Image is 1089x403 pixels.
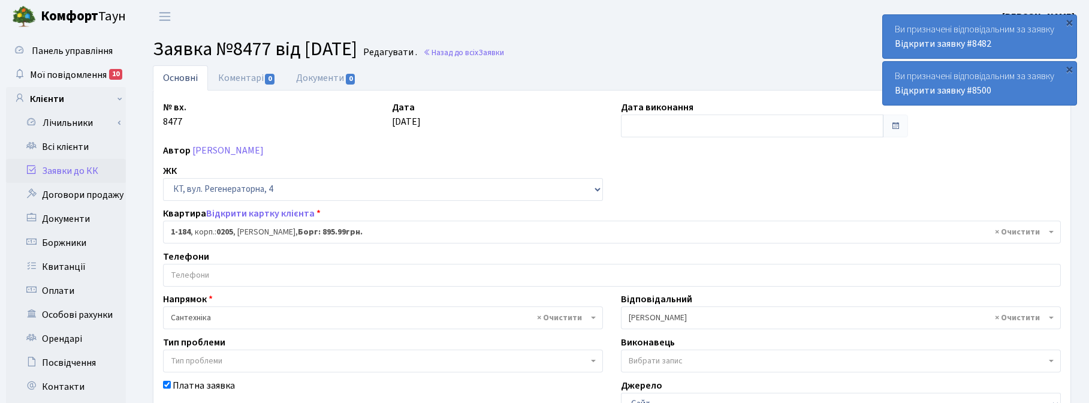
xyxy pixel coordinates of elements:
a: Основні [153,65,208,91]
a: Відкрити заявку #8500 [895,84,991,97]
a: Посвідчення [6,351,126,375]
a: Коментарі [208,65,286,91]
span: Видалити всі елементи [995,226,1040,238]
a: Всі клієнти [6,135,126,159]
span: Видалити всі елементи [537,312,582,324]
a: Документи [6,207,126,231]
a: Договори продажу [6,183,126,207]
a: Оплати [6,279,126,303]
span: Сантехніка [163,306,603,329]
b: 0205 [216,226,233,238]
label: № вх. [163,100,186,115]
label: Напрямок [163,292,213,306]
span: Мої повідомлення [30,68,107,82]
div: Ви призначені відповідальним за заявку [883,62,1076,105]
a: Квитанції [6,255,126,279]
label: Тип проблеми [163,335,225,350]
a: Документи [286,65,366,91]
span: <b>1-184</b>, корп.: <b>0205</b>, Кіреєв Володимир Петрович, <b>Борг: 895.99грн.</b> [163,221,1061,243]
span: Сантехніка [171,312,588,324]
label: Дата виконання [621,100,693,115]
a: Боржники [6,231,126,255]
div: 8477 [154,100,383,137]
a: Клієнти [6,87,126,111]
span: Тихонов М.М. [629,312,1046,324]
label: Відповідальний [621,292,692,306]
label: Виконавець [621,335,675,350]
a: Орендарі [6,327,126,351]
label: Телефони [163,249,209,264]
b: 1-184 [171,226,191,238]
button: Переключити навігацію [150,7,180,26]
img: logo.png [12,5,36,29]
div: × [1063,63,1075,75]
span: 0 [346,74,355,85]
label: Автор [163,143,191,158]
span: <b>1-184</b>, корп.: <b>0205</b>, Кіреєв Володимир Петрович, <b>Борг: 895.99грн.</b> [171,226,1046,238]
label: ЖК [163,164,177,178]
span: Тихонов М.М. [621,306,1061,329]
a: Лічильники [14,111,126,135]
a: Контакти [6,375,126,399]
span: Вибрати запис [629,355,683,367]
a: Відкрити заявку #8482 [895,37,991,50]
label: Дата [392,100,415,115]
b: Борг: 895.99грн. [298,226,363,238]
a: Заявки до КК [6,159,126,183]
a: [PERSON_NAME] [192,144,264,157]
span: Тип проблеми [171,355,222,367]
div: Ви призначені відповідальним за заявку [883,15,1076,58]
div: × [1063,16,1075,28]
span: Таун [41,7,126,27]
b: Комфорт [41,7,98,26]
a: Мої повідомлення10 [6,63,126,87]
input: Телефони [164,264,1060,286]
label: Платна заявка [173,378,235,393]
a: Назад до всіхЗаявки [423,47,504,58]
span: Панель управління [32,44,113,58]
label: Квартира [163,206,321,221]
span: Видалити всі елементи [995,312,1040,324]
a: [PERSON_NAME] [1002,10,1075,24]
div: [DATE] [383,100,612,137]
small: Редагувати . [361,47,417,58]
b: [PERSON_NAME] [1002,10,1075,23]
span: 0 [265,74,274,85]
a: Особові рахунки [6,303,126,327]
a: Панель управління [6,39,126,63]
span: Заявки [478,47,504,58]
a: Відкрити картку клієнта [206,207,315,220]
div: 10 [109,69,122,80]
span: Заявка №8477 від [DATE] [153,35,357,63]
label: Джерело [621,378,662,393]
